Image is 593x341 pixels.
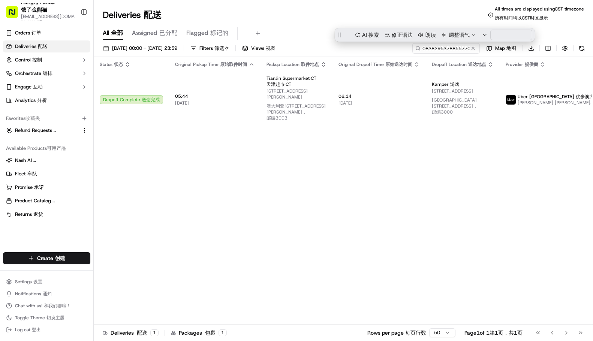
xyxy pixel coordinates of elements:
span: 已分配 [159,29,177,37]
span: 提供商 [525,61,538,67]
span: 编排 [43,70,52,76]
button: Toggle Theme 切换主题 [3,313,90,323]
a: Fleet 车队 [6,170,87,177]
span: 配送 [144,9,162,21]
span: [GEOGRAPHIC_DATA][STREET_ADDRESS]，邮编3000 [432,97,478,115]
span: 登出 [32,327,41,333]
span: 状态 [114,61,123,67]
span: 第1页，共1页 [490,329,523,336]
span: Promise [15,184,44,191]
span: Control [15,57,42,63]
span: 订单 [31,30,41,36]
a: Refund Requests 退款请求 [6,127,78,134]
button: Views 视图 [239,43,279,54]
span: All [103,28,123,37]
span: 包裹 [205,329,216,336]
span: Views [251,45,276,52]
input: Type to search [412,43,480,54]
span: All times are displayed using CST timezone [495,6,584,24]
span: Analytics [15,97,47,104]
span: TianJin Supermarket·CT [267,75,326,87]
button: Log out 登出 [3,325,90,335]
span: 创建 [55,255,65,262]
h1: Deliveries [103,9,162,21]
button: Product Catalog 产品目录 [3,195,90,207]
div: 1 [150,329,159,336]
button: Settings 设置 [3,277,90,287]
button: [EMAIL_ADDRESS][DOMAIN_NAME] [21,13,75,25]
span: Product Catalog [15,197,62,204]
div: Favorites [3,112,90,124]
div: Deliveries [103,329,159,337]
span: Pickup Location [267,61,319,67]
a: Orders 订单 [3,27,90,39]
span: 互动 [33,84,43,90]
span: 纳什人工智能 [33,157,63,163]
span: 取件地点 [301,61,319,67]
span: Provider [506,61,538,67]
button: Refund Requests 退款请求 [3,124,90,136]
span: 退货 [33,211,43,217]
a: Returns 退货 [6,211,87,218]
span: 可用产品 [47,145,66,151]
span: Assigned [132,28,177,37]
span: 饿了么熊猫 [21,6,47,13]
a: Deliveries 配送 [3,40,90,52]
span: Flagged [186,28,228,37]
span: 承诺 [34,184,44,190]
a: Product Catalog 产品目录 [6,197,87,204]
span: Orchestrate [15,70,52,77]
span: 设置 [33,279,42,285]
span: 所有时间均以CST时区显示 [495,15,548,21]
span: Orders [15,30,41,36]
span: Create [37,254,65,262]
span: Settings [15,279,42,285]
span: 原始送达时间 [385,61,412,67]
span: Dropoff Location [432,61,486,67]
button: Orchestrate 编排 [3,67,90,79]
span: 天津超市·CT [267,81,291,87]
span: 收藏夹 [25,115,40,121]
span: 配送 [38,43,48,49]
button: Notifications 通知 [3,289,90,299]
span: 通知 [43,291,52,297]
button: Map 地图 [483,43,520,54]
button: Fleet 车队 [3,168,90,180]
span: 标记的 [210,29,228,37]
span: [DATE] [338,100,420,106]
p: Rows per page [367,329,426,337]
span: Original Dropoff Time [338,61,412,67]
span: 视图 [266,45,276,51]
span: 澳大利亚[STREET_ADDRESS][PERSON_NAME]，邮编3003 [267,103,326,121]
span: Deliveries [15,43,48,50]
span: Map [495,45,516,52]
span: 控制 [32,57,42,63]
span: 每页行数 [405,329,426,336]
span: [DATE] [175,100,255,106]
a: Nash AI 纳什人工智能 [6,157,87,164]
span: [STREET_ADDRESS] [432,88,494,118]
span: 车队 [27,170,37,177]
span: 送达地点 [468,61,486,67]
span: 切换主题 [46,315,64,321]
span: 配送 [137,329,147,336]
button: [DATE] 00:00 - [DATE] 23:59 [100,43,181,54]
img: uber-new-logo.jpeg [506,95,516,105]
button: Hungry Panda 饿了么熊猫[EMAIL_ADDRESS][DOMAIN_NAME] [3,3,78,21]
div: Packages [171,329,227,337]
a: Promise 承诺 [6,184,87,191]
span: Returns [15,211,43,218]
span: [PERSON_NAME]. [555,100,592,106]
span: 筛选器 [214,45,229,51]
button: Refresh [577,43,587,54]
span: 游戏 [450,81,459,87]
span: Filters [199,45,229,52]
span: 和我们聊聊！ [44,303,71,309]
button: Chat with us! 和我们聊聊！ [3,301,90,311]
span: Kamper [432,81,459,87]
span: Notifications [15,291,52,297]
span: 地图 [506,45,516,51]
span: 分析 [37,97,47,103]
span: Nash AI [15,157,62,164]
